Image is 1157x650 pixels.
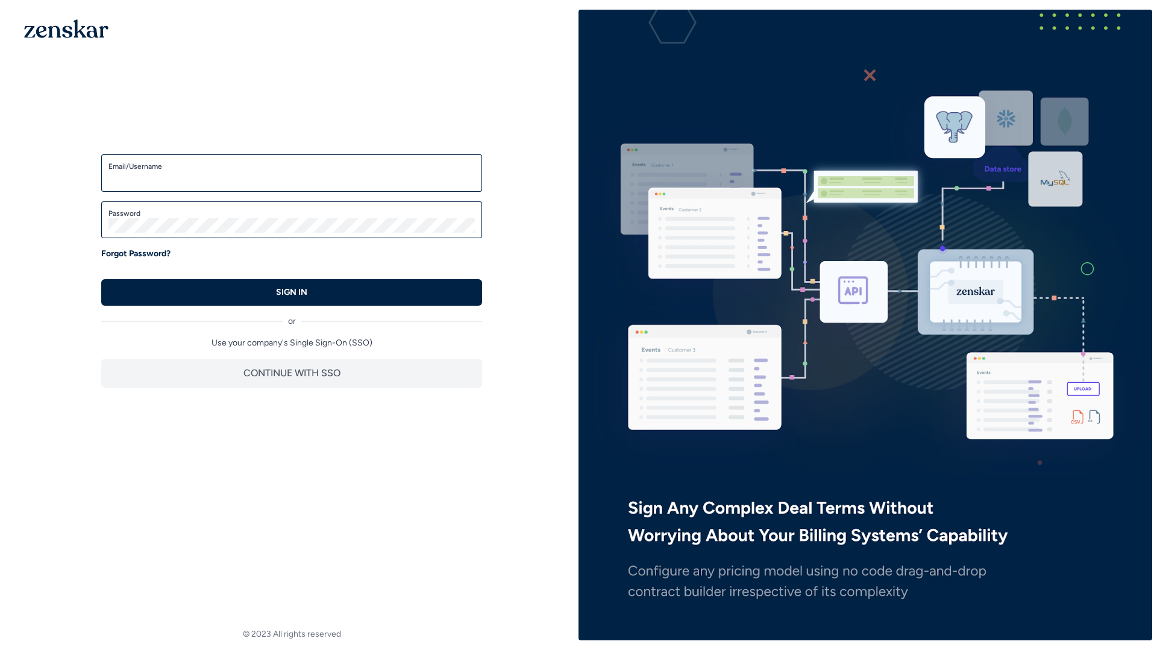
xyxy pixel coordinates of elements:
[101,337,482,349] p: Use your company's Single Sign-On (SSO)
[108,162,475,171] label: Email/Username
[101,279,482,306] button: SIGN IN
[101,248,171,260] a: Forgot Password?
[24,19,108,38] img: 1OGAJ2xQqyY4LXKgY66KYq0eOWRCkrZdAb3gUhuVAqdWPZE9SRJmCz+oDMSn4zDLXe31Ii730ItAGKgCKgCCgCikA4Av8PJUP...
[101,306,482,327] div: or
[276,286,307,298] p: SIGN IN
[108,209,475,218] label: Password
[101,359,482,388] button: CONTINUE WITH SSO
[5,628,578,640] footer: © 2023 All rights reserved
